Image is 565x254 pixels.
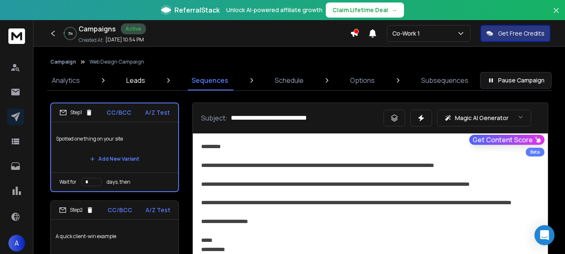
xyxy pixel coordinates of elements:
p: Options [350,75,375,85]
p: [DATE] 10:54 PM [105,36,144,43]
p: Wait for [59,179,77,185]
button: Magic AI Generator [437,110,531,126]
p: Subsequences [421,75,468,85]
li: Step1CC/BCCA/Z TestSpotted one thing on your siteAdd New VariantWait fordays, then [50,103,179,192]
p: Web Design Campaign [89,59,144,65]
p: days, then [107,179,130,185]
p: Analytics [52,75,80,85]
p: Magic AI Generator [455,114,509,122]
p: CC/BCC [107,108,131,117]
button: Pause Campaign [480,72,552,89]
span: ReferralStack [174,5,220,15]
button: Close banner [551,5,562,25]
p: 3 % [68,31,73,36]
p: A/Z Test [145,108,170,117]
h1: Campaigns [79,24,116,34]
p: A/Z Test [146,206,170,214]
div: Step 1 [59,109,93,116]
div: Active [121,23,146,34]
p: Co-Work 1 [392,29,423,38]
button: A [8,235,25,251]
span: → [391,6,397,14]
button: Add New Variant [83,151,146,167]
p: CC/BCC [107,206,132,214]
p: Subject: [201,113,228,123]
p: Created At: [79,37,104,44]
a: Schedule [270,70,309,90]
a: Sequences [187,70,233,90]
div: Step 2 [59,206,94,214]
p: Sequences [192,75,228,85]
a: Options [345,70,380,90]
div: Open Intercom Messenger [534,225,555,245]
a: Leads [121,70,150,90]
button: Campaign [50,59,76,65]
p: Get Free Credits [498,29,545,38]
a: Analytics [47,70,85,90]
p: A quick client-win example [56,225,174,248]
button: Get Content Score [469,135,545,145]
p: Unlock AI-powered affiliate growth [226,6,322,14]
p: Schedule [275,75,304,85]
p: Leads [126,75,145,85]
button: Get Free Credits [481,25,550,42]
button: Claim Lifetime Deal→ [326,3,404,18]
a: Subsequences [416,70,473,90]
div: Beta [526,148,545,157]
p: Spotted one thing on your site [56,127,173,151]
